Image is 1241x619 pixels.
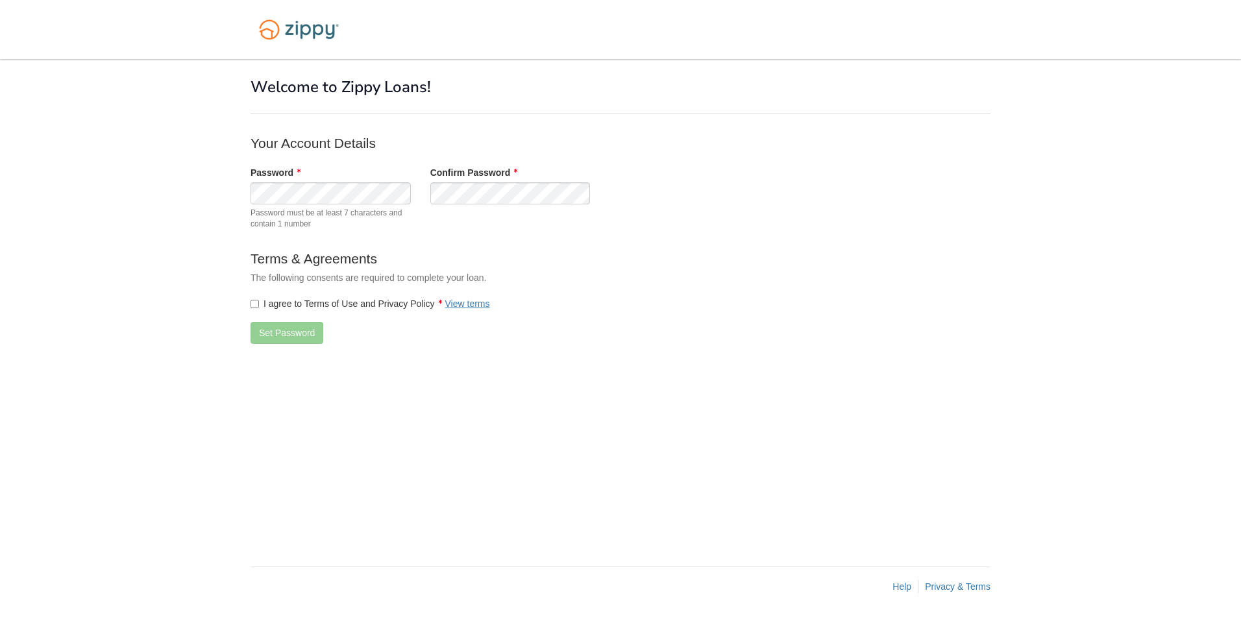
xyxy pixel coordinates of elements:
img: Logo [251,13,347,46]
label: Password [251,166,301,179]
a: View terms [445,298,490,309]
input: I agree to Terms of Use and Privacy PolicyView terms [251,300,259,308]
a: Privacy & Terms [925,581,990,592]
p: Your Account Details [251,134,770,152]
p: The following consents are required to complete your loan. [251,271,770,284]
label: Confirm Password [430,166,518,179]
p: Terms & Agreements [251,249,770,268]
input: Verify Password [430,182,591,204]
label: I agree to Terms of Use and Privacy Policy [251,297,490,310]
button: Set Password [251,322,323,344]
h1: Welcome to Zippy Loans! [251,79,990,95]
a: Help [892,581,911,592]
span: Password must be at least 7 characters and contain 1 number [251,208,411,230]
